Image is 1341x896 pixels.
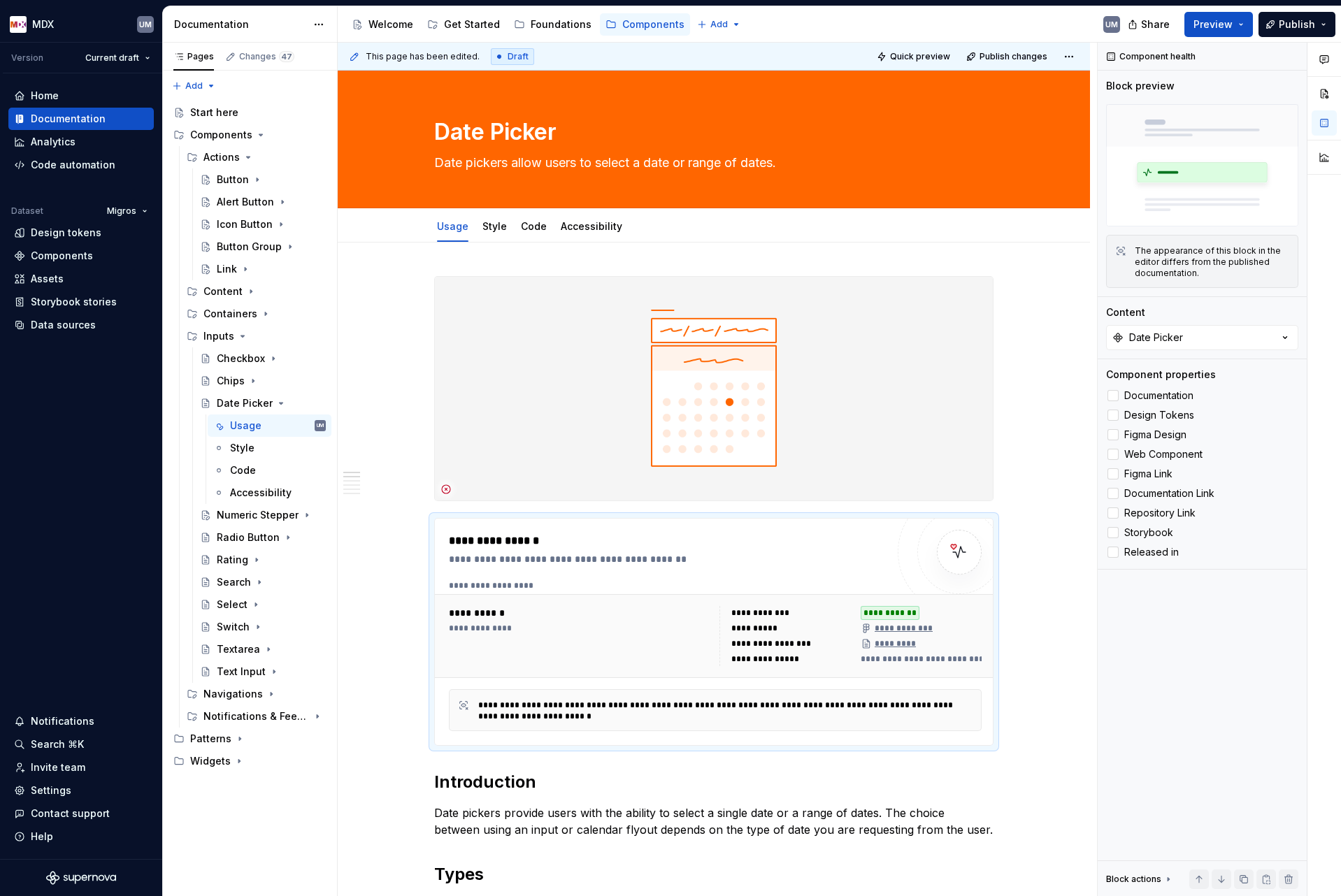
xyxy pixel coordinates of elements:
a: Storybook stories [8,291,154,313]
div: Foundations [531,17,591,31]
div: Link [217,262,237,276]
button: Publish changes [962,47,1054,66]
a: Date Picker [194,392,331,414]
div: Style [477,211,512,240]
div: Icon Button [217,217,273,231]
div: Patterns [190,732,231,746]
div: Notifications & Feedback [181,705,331,728]
div: MDX [32,17,54,31]
div: Get Started [444,17,500,31]
span: Repository Link [1124,507,1196,519]
button: MDXUM [3,9,159,39]
div: Settings [31,783,71,797]
button: Notifications [8,710,154,732]
div: Documentation [31,112,106,126]
div: Component properties [1106,368,1216,382]
div: Search [217,575,251,589]
span: Publish [1279,17,1315,31]
div: Inputs [203,329,234,343]
a: Style [482,220,507,232]
span: Quick preview [890,51,950,62]
div: Block preview [1106,79,1175,93]
button: Preview [1184,12,1253,37]
div: Checkbox [217,352,265,366]
div: Content [203,284,243,298]
span: Documentation Link [1124,488,1214,499]
span: Released in [1124,547,1179,558]
button: Search ⌘K [8,733,154,756]
span: Figma Design [1124,429,1186,440]
h2: Introduction [434,771,994,793]
div: Actions [203,150,240,164]
span: Design Tokens [1124,410,1194,421]
button: Contact support [8,802,154,825]
button: Current draft [79,48,157,68]
div: Navigations [181,683,331,705]
span: 47 [279,51,294,62]
a: Checkbox [194,347,331,370]
div: Actions [181,146,331,168]
div: Components [622,17,684,31]
div: Switch [217,620,250,634]
div: Alert Button [217,195,274,209]
div: Date Picker [1129,331,1183,345]
div: Radio Button [217,530,280,544]
div: Select [217,598,248,612]
div: Components [168,124,331,146]
div: Welcome [368,17,413,31]
div: Changes [239,51,294,62]
div: Components [190,128,252,142]
a: Radio Button [194,526,331,549]
a: Start here [168,101,331,124]
a: Invite team [8,756,154,779]
div: Design tokens [31,226,101,240]
a: Alert Button [194,191,331,213]
a: Switch [194,616,331,638]
span: Add [185,80,203,92]
svg: Supernova Logo [46,871,116,885]
a: Assets [8,268,154,290]
div: Analytics [31,135,76,149]
div: Usage [431,211,474,240]
a: Settings [8,779,154,802]
span: Migros [107,205,136,217]
button: Quick preview [873,47,956,66]
a: Foundations [508,13,597,36]
a: Components [8,245,154,267]
div: UM [1105,19,1118,30]
div: Content [181,280,331,303]
div: Components [31,249,93,263]
a: Code [208,459,331,482]
div: Button [217,173,249,187]
div: Code [230,463,256,477]
button: Share [1121,12,1179,37]
div: Dataset [11,205,43,217]
div: Numeric Stepper [217,508,299,522]
div: UM [139,19,152,30]
span: Share [1141,17,1170,31]
button: Date Picker [1106,325,1298,350]
div: Block actions [1106,869,1174,889]
a: Search [194,571,331,593]
img: e41497f2-3305-4231-9db9-dd4d728291db.png [10,16,27,33]
div: Usage [230,419,261,433]
span: This page has been edited. [366,51,480,62]
span: Documentation [1124,390,1193,401]
span: Storybook [1124,527,1173,538]
div: Notifications [31,714,94,728]
button: Add [168,76,220,96]
a: Accessibility [561,220,622,232]
div: Navigations [203,687,263,701]
p: Date pickers provide users with the ability to select a single date or a range of dates. The choi... [434,804,994,838]
a: Usage [437,220,468,232]
a: Rating [194,549,331,571]
div: Start here [190,106,238,120]
a: Code [521,220,547,232]
button: Publish [1258,12,1335,37]
a: UsageUM [208,414,331,437]
button: Migros [101,201,154,221]
a: Button Group [194,236,331,258]
div: Code [515,211,552,240]
div: Notifications & Feedback [203,709,309,723]
a: Button [194,168,331,191]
